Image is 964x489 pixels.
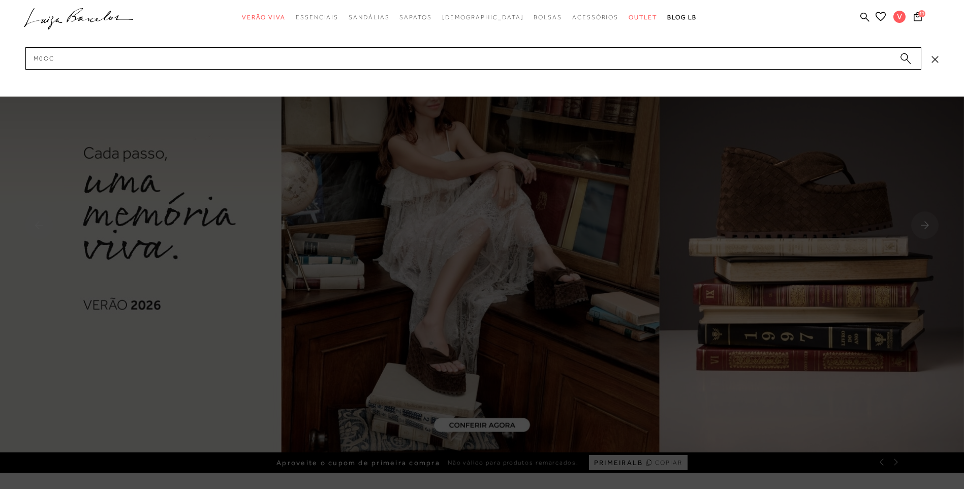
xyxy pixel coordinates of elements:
[667,14,697,21] span: BLOG LB
[296,8,338,27] a: categoryNavScreenReaderText
[889,10,911,26] button: V
[242,14,286,21] span: Verão Viva
[25,47,921,70] input: Buscar.
[296,14,338,21] span: Essenciais
[572,8,618,27] a: categoryNavScreenReaderText
[534,8,562,27] a: categoryNavScreenReaderText
[534,14,562,21] span: Bolsas
[918,10,925,17] span: 11
[399,8,431,27] a: categoryNavScreenReaderText
[893,11,906,23] span: V
[667,8,697,27] a: BLOG LB
[442,8,524,27] a: noSubCategoriesText
[399,14,431,21] span: Sapatos
[629,14,657,21] span: Outlet
[911,11,925,25] button: 11
[442,14,524,21] span: [DEMOGRAPHIC_DATA]
[349,8,389,27] a: categoryNavScreenReaderText
[242,8,286,27] a: categoryNavScreenReaderText
[572,14,618,21] span: Acessórios
[629,8,657,27] a: categoryNavScreenReaderText
[349,14,389,21] span: Sandálias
